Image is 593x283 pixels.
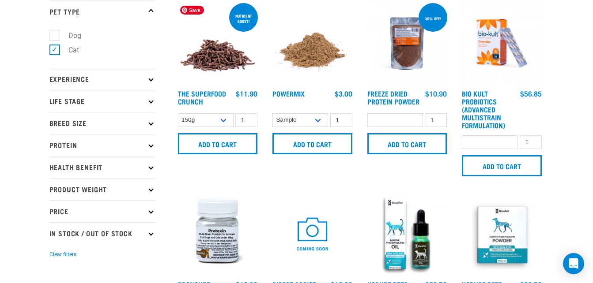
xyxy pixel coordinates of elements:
[460,192,544,276] img: POWDER01 65ae0065 919d 4332 9357 5d1113de9ef1 1024x1024
[235,113,257,127] input: 1
[176,192,260,276] img: Plastic Bottle Of Protexin For Dogs And Cats
[425,89,447,97] div: $10.90
[330,113,352,127] input: 1
[178,133,258,154] input: Add to cart
[180,6,204,15] span: Save
[49,68,155,90] p: Experience
[49,134,155,156] p: Protein
[54,30,85,41] label: Dog
[49,156,155,178] p: Health Benefit
[178,91,226,103] a: The Superfood Crunch
[49,222,155,244] p: In Stock / Out Of Stock
[229,9,258,28] div: nutrient boost!
[520,135,542,149] input: 1
[236,89,257,97] div: $11.90
[460,1,544,86] img: 2023 AUG RE Product1724
[49,200,155,222] p: Price
[272,133,352,154] input: Add to cart
[365,192,449,276] img: Cat MP Oilsmaller 1024x1024
[335,89,352,97] div: $3.00
[272,91,305,95] a: Powermix
[520,89,542,97] div: $56.85
[49,112,155,134] p: Breed Size
[367,133,447,154] input: Add to cart
[421,12,445,25] div: 30% off!
[425,113,447,127] input: 1
[49,250,76,258] button: Clear filters
[49,90,155,112] p: Life Stage
[367,91,419,103] a: Freeze Dried Protein Powder
[462,155,542,176] input: Add to cart
[462,91,505,127] a: Bio Kult Probiotics (Advanced Multistrain Formulation)
[176,1,260,86] img: 1311 Superfood Crunch 01
[365,1,449,86] img: FD Protein Powder
[270,192,355,276] img: COMING SOON
[563,253,584,274] div: Open Intercom Messenger
[49,178,155,200] p: Product Weight
[54,45,83,56] label: Cat
[270,1,355,86] img: Pile Of PowerMix For Pets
